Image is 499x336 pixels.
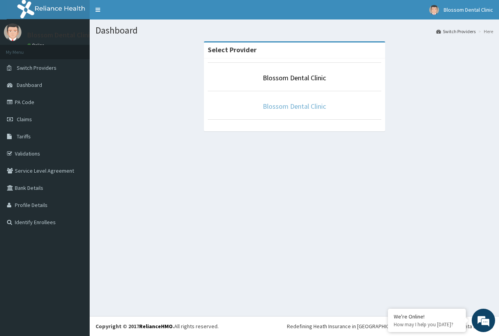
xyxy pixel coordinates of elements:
[394,321,460,328] p: How may I help you today?
[96,25,493,35] h1: Dashboard
[17,116,32,123] span: Claims
[27,42,46,48] a: Online
[208,45,257,54] strong: Select Provider
[263,73,326,82] a: Blossom Dental Clinic
[90,316,499,336] footer: All rights reserved.
[263,102,326,111] a: Blossom Dental Clinic
[96,323,174,330] strong: Copyright © 2017 .
[17,81,42,88] span: Dashboard
[4,23,21,41] img: User Image
[17,64,57,71] span: Switch Providers
[394,313,460,320] div: We're Online!
[27,32,93,39] p: Blossom Dental Clinic
[444,6,493,13] span: Blossom Dental Clinic
[476,28,493,35] li: Here
[17,133,31,140] span: Tariffs
[429,5,439,15] img: User Image
[287,322,493,330] div: Redefining Heath Insurance in [GEOGRAPHIC_DATA] using Telemedicine and Data Science!
[139,323,173,330] a: RelianceHMO
[436,28,476,35] a: Switch Providers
